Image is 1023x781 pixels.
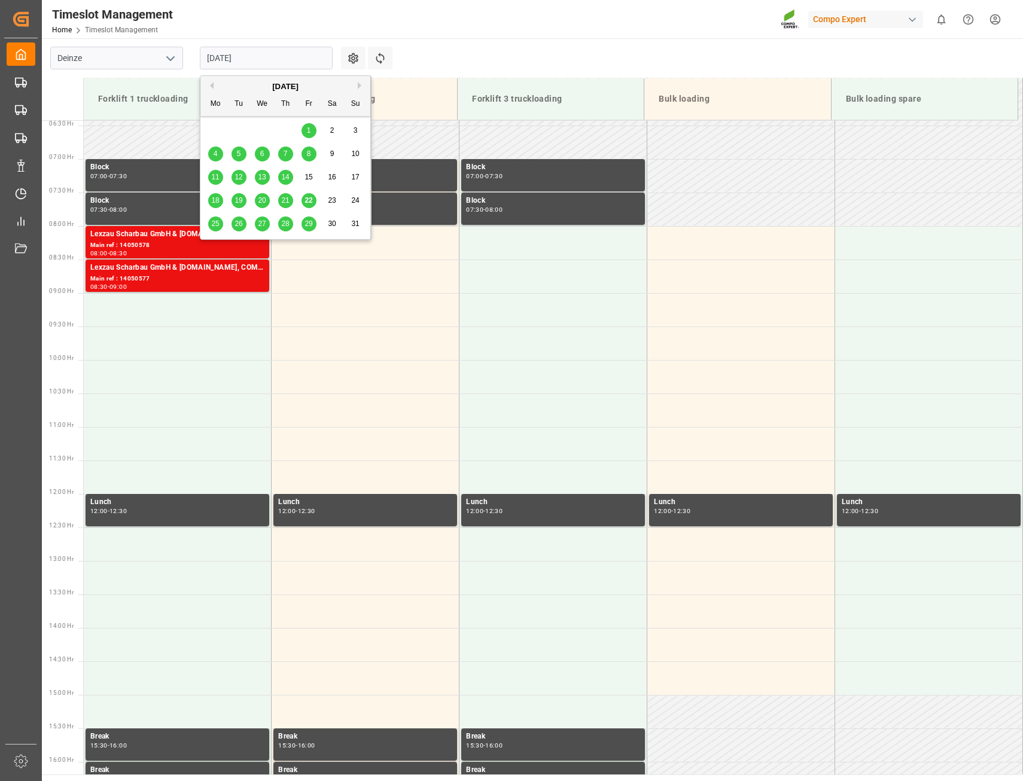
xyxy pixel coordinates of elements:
[351,173,359,181] span: 17
[781,9,800,30] img: Screenshot%202023-09-29%20at%2010.02.21.png_1712312052.png
[52,26,72,34] a: Home
[325,193,340,208] div: Choose Saturday, August 23rd, 2025
[49,422,74,428] span: 11:00 Hr
[808,8,928,30] button: Compo Expert
[281,196,289,205] span: 21
[325,123,340,138] div: Choose Saturday, August 2nd, 2025
[235,219,242,228] span: 26
[90,764,264,776] div: Break
[485,207,503,212] div: 08:00
[260,150,264,158] span: 6
[258,196,266,205] span: 20
[351,150,359,158] span: 10
[861,508,878,514] div: 12:30
[466,173,483,179] div: 07:00
[161,49,179,68] button: open menu
[258,173,266,181] span: 13
[49,489,74,495] span: 12:00 Hr
[298,743,315,748] div: 16:00
[278,216,293,231] div: Choose Thursday, August 28th, 2025
[305,196,312,205] span: 22
[232,193,246,208] div: Choose Tuesday, August 19th, 2025
[109,251,127,256] div: 08:30
[348,97,363,112] div: Su
[278,496,452,508] div: Lunch
[208,97,223,112] div: Mo
[859,508,861,514] div: -
[208,193,223,208] div: Choose Monday, August 18th, 2025
[90,262,264,274] div: Lexzau Scharbau GmbH & [DOMAIN_NAME], COMPO EXPERT Benelux N.V.
[108,284,109,289] div: -
[673,508,690,514] div: 12:30
[200,81,370,93] div: [DATE]
[108,173,109,179] div: -
[330,150,334,158] span: 9
[284,150,288,158] span: 7
[108,743,109,748] div: -
[90,173,108,179] div: 07:00
[109,508,127,514] div: 12:30
[211,173,219,181] span: 11
[49,288,74,294] span: 09:00 Hr
[49,756,74,763] span: 16:00 Hr
[483,508,485,514] div: -
[305,173,312,181] span: 15
[296,508,297,514] div: -
[328,173,336,181] span: 16
[211,196,219,205] span: 18
[90,161,264,173] div: Block
[358,82,365,89] button: Next Month
[278,147,293,161] div: Choose Thursday, August 7th, 2025
[278,743,296,748] div: 15:30
[348,216,363,231] div: Choose Sunday, August 31st, 2025
[200,47,333,69] input: DD.MM.YYYY
[255,170,270,185] div: Choose Wednesday, August 13th, 2025
[466,764,640,776] div: Break
[49,455,74,462] span: 11:30 Hr
[208,216,223,231] div: Choose Monday, August 25th, 2025
[671,508,673,514] div: -
[90,743,108,748] div: 15:30
[302,123,316,138] div: Choose Friday, August 1st, 2025
[208,147,223,161] div: Choose Monday, August 4th, 2025
[278,731,452,743] div: Break
[258,219,266,228] span: 27
[278,170,293,185] div: Choose Thursday, August 14th, 2025
[49,690,74,696] span: 15:00 Hr
[232,216,246,231] div: Choose Tuesday, August 26th, 2025
[49,522,74,529] span: 12:30 Hr
[348,193,363,208] div: Choose Sunday, August 24th, 2025
[467,88,634,110] div: Forklift 3 truckloading
[49,187,74,194] span: 07:30 Hr
[325,170,340,185] div: Choose Saturday, August 16th, 2025
[325,147,340,161] div: Choose Saturday, August 9th, 2025
[654,496,828,508] div: Lunch
[90,284,108,289] div: 08:30
[278,97,293,112] div: Th
[348,123,363,138] div: Choose Sunday, August 3rd, 2025
[654,508,671,514] div: 12:00
[466,743,483,748] div: 15:30
[90,228,264,240] div: Lexzau Scharbau GmbH & [DOMAIN_NAME], COMPO EXPERT Benelux N.V.
[109,743,127,748] div: 16:00
[302,147,316,161] div: Choose Friday, August 8th, 2025
[483,743,485,748] div: -
[307,150,311,158] span: 8
[330,126,334,135] span: 2
[108,508,109,514] div: -
[281,173,289,181] span: 14
[298,508,315,514] div: 12:30
[255,193,270,208] div: Choose Wednesday, August 20th, 2025
[305,219,312,228] span: 29
[466,207,483,212] div: 07:30
[204,119,367,236] div: month 2025-08
[278,508,296,514] div: 12:00
[109,207,127,212] div: 08:00
[90,251,108,256] div: 08:00
[296,743,297,748] div: -
[351,219,359,228] span: 31
[90,195,264,207] div: Block
[466,161,640,173] div: Block
[232,170,246,185] div: Choose Tuesday, August 12th, 2025
[255,216,270,231] div: Choose Wednesday, August 27th, 2025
